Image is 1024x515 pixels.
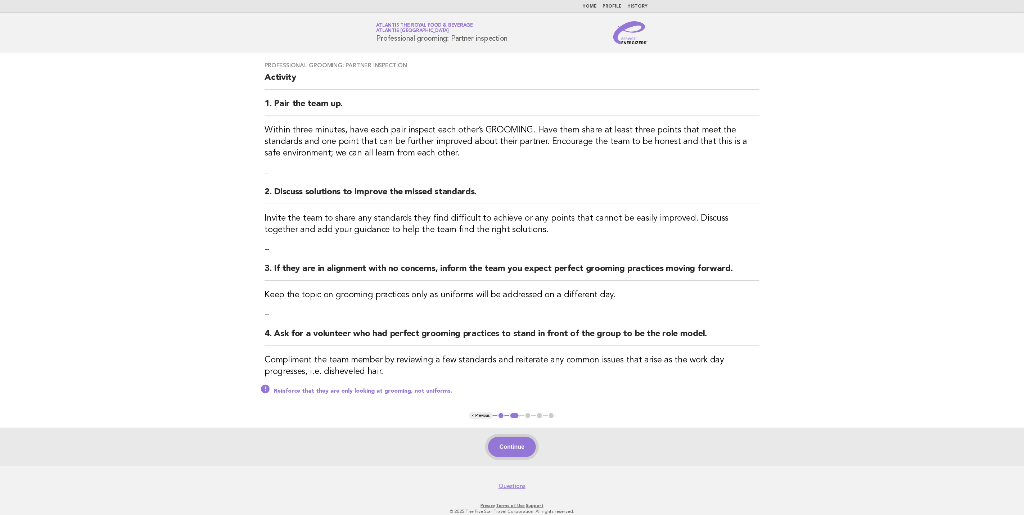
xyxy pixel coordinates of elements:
[274,388,759,395] p: Reinforce that they are only looking at grooming, not uniforms.
[265,213,759,236] h3: Invite the team to share any standards they find difficult to achieve or any points that cannot b...
[628,4,648,9] a: History
[526,503,543,508] a: Support
[292,503,732,509] p: · ·
[496,503,525,508] a: Terms of Use
[265,263,759,281] h2: 3. If they are in alignment with no concerns, inform the team you expect perfect grooming practic...
[265,289,759,301] h3: Keep the topic on grooming practices only as uniforms will be addressed on a different day.
[265,125,759,159] h3: Within three minutes, have each pair inspect each other’s GROOMING. Have them share at least thre...
[481,503,495,508] a: Privacy
[265,328,759,346] h2: 4. Ask for a volunteer who had perfect grooming practices to stand in front of the group to be th...
[265,310,759,320] p: --
[613,21,648,44] img: Service Energizers
[265,98,759,116] h2: 1. Pair the team up.
[265,354,759,378] h3: Compliment the team member by reviewing a few standards and reiterate any common issues that aris...
[292,509,732,514] p: © 2025 The Five Star Travel Corporation. All rights reserved.
[488,437,536,457] button: Continue
[376,23,473,33] a: Atlantis the Royal Food & BeverageAtlantis [GEOGRAPHIC_DATA]
[583,4,597,9] a: Home
[265,186,759,204] h2: 2. Discuss solutions to improve the missed standards.
[376,29,449,33] span: Atlantis [GEOGRAPHIC_DATA]
[469,412,493,419] button: < Previous
[265,244,759,254] p: --
[603,4,622,9] a: Profile
[265,62,759,69] h3: Professional grooming: Partner inspection
[376,23,508,42] h1: Professional grooming: Partner inspection
[497,412,505,419] button: 1
[265,72,759,90] h2: Activity
[499,483,525,490] a: Questions
[509,412,520,419] button: 2
[265,168,759,178] p: --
